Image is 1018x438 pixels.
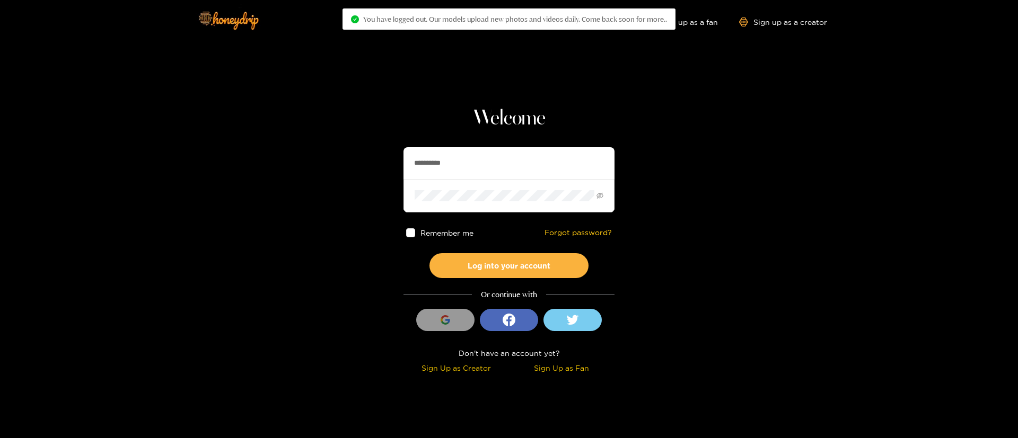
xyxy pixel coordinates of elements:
div: Don't have an account yet? [403,347,615,359]
button: Log into your account [429,253,589,278]
div: Sign Up as Creator [406,362,506,374]
span: You have logged out. Our models upload new photos and videos daily. Come back soon for more.. [363,15,667,23]
span: Remember me [420,229,473,237]
span: check-circle [351,15,359,23]
a: Sign up as a creator [739,17,827,26]
div: Or continue with [403,289,615,301]
a: Sign up as a fan [645,17,718,26]
span: eye-invisible [596,192,603,199]
div: Sign Up as Fan [512,362,612,374]
a: Forgot password? [545,228,612,237]
h1: Welcome [403,106,615,131]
